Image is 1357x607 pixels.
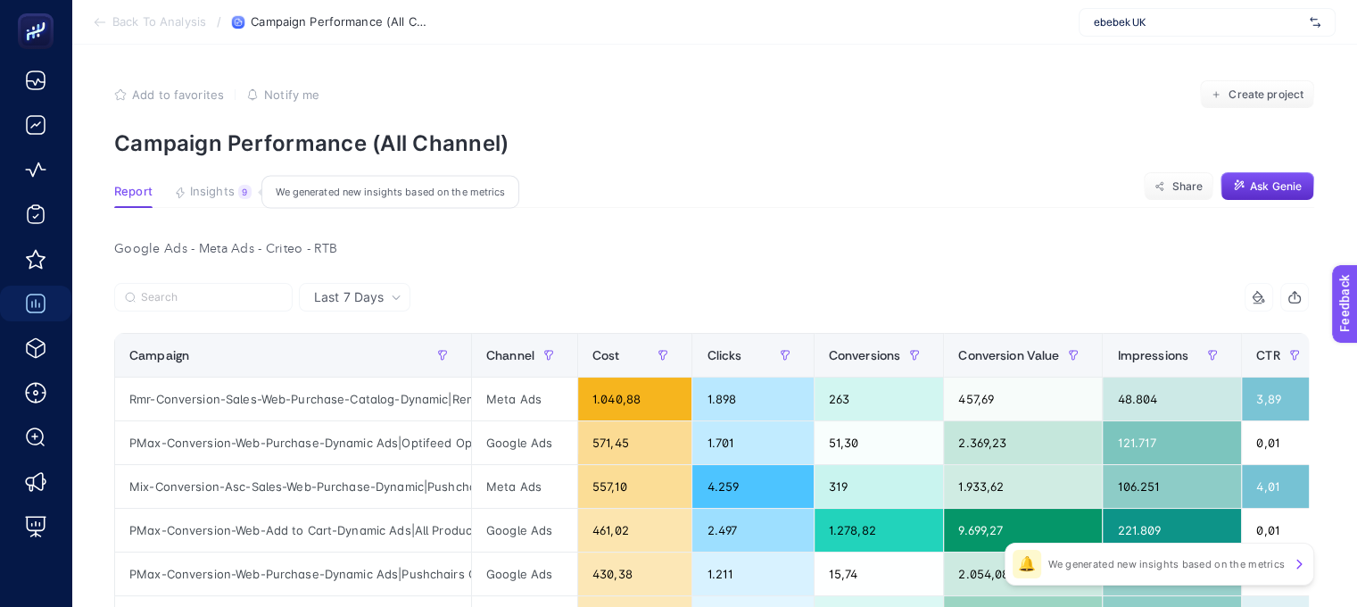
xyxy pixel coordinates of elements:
span: CTR [1256,348,1279,362]
div: 106.251 [1103,465,1241,508]
span: Channel [486,348,534,362]
div: 557,10 [578,465,691,508]
span: Cost [592,348,620,362]
span: Campaign Performance (All Channel) [251,15,429,29]
div: 4,01 [1242,465,1322,508]
img: svg%3e [1310,13,1320,31]
span: / [217,14,221,29]
span: Clicks [707,348,741,362]
p: Campaign Performance (All Channel) [114,130,1314,156]
span: Notify me [264,87,319,102]
span: Report [114,185,153,199]
div: 457,69 [944,378,1102,420]
div: PMax-Conversion-Web-Purchase-Dynamic Ads|Pushchairs Car Seats-Pushchairs [115,553,471,595]
div: 221.809 [1103,509,1241,552]
div: Google Ads [472,553,577,595]
div: 571,45 [578,421,691,464]
div: Mix-Conversion-Asc-Sales-Web-Purchase-Dynamic|Pushchairs&Car Seats [115,465,471,508]
button: Ask Genie [1220,172,1314,201]
div: 🔔 [1013,550,1041,578]
span: Campaign [129,348,189,362]
div: 430,38 [578,553,691,595]
div: 48.804 [1103,378,1241,420]
div: 263 [815,378,944,420]
span: ebebek UK [1094,15,1303,29]
span: Add to favorites [132,87,224,102]
div: 1.933,62 [944,465,1102,508]
div: 2.497 [692,509,813,552]
div: Rmr-Conversion-Sales-Web-Purchase-Catalog-Dynamic|Remarketing [115,378,471,420]
div: 15,74 [815,553,944,595]
button: Share [1144,172,1213,201]
div: 0,01 [1242,509,1322,552]
span: Feedback [11,5,68,20]
button: Add to favorites [114,87,224,102]
span: Conversions [829,348,901,362]
button: Create project [1200,80,1314,109]
span: Impressions [1117,348,1188,362]
div: 9 [238,185,252,199]
span: Back To Analysis [112,15,206,29]
div: 51,30 [815,421,944,464]
div: 1.040,88 [578,378,691,420]
div: 1.898 [692,378,813,420]
div: Meta Ads [472,378,577,420]
div: 1.211 [692,553,813,595]
div: 1.701 [692,421,813,464]
div: PMax-Conversion-Web-Purchase-Dynamic Ads|Optifeed OptiScore Products [115,421,471,464]
div: 121.717 [1103,421,1241,464]
div: 461,02 [578,509,691,552]
div: Google Ads [472,509,577,552]
span: Last 7 Days [314,288,384,306]
p: We generated new insights based on the metrics [1048,557,1285,571]
span: Insights [190,185,235,199]
div: 2.369,23 [944,421,1102,464]
div: 3,89 [1242,378,1322,420]
span: Share [1171,179,1203,194]
div: 4.259 [692,465,813,508]
input: Search [141,291,282,304]
span: Ask Genie [1250,179,1302,194]
div: 1.278,82 [815,509,944,552]
div: Google Ads [472,421,577,464]
div: 2.054,08 [944,553,1102,595]
div: We generated new insights based on the metrics [261,176,519,209]
span: Create project [1229,87,1303,102]
div: Google Ads - Meta Ads - Criteo - RTB [100,237,1323,262]
div: 0,01 [1242,421,1322,464]
div: 9.699,27 [944,509,1102,552]
div: PMax-Conversion-Web-Add to Cart-Dynamic Ads|All Products [115,509,471,552]
span: Conversion Value [958,348,1059,362]
div: 319 [815,465,944,508]
div: Meta Ads [472,465,577,508]
button: Notify me [246,87,319,102]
